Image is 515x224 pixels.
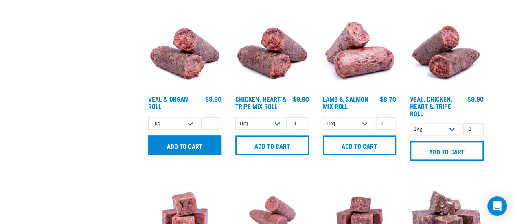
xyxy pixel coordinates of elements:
[235,135,309,155] input: Add to cart
[321,14,399,91] img: 1261 Lamb Salmon Roll 01
[323,97,368,108] a: Lamb & Salmon Mix Roll
[408,14,486,91] img: 1263 Chicken Organ Roll 02
[380,95,396,102] div: $8.70
[376,117,396,130] input: 1
[205,95,221,102] div: $8.90
[148,97,188,108] a: Veal & Organ Roll
[201,117,221,130] input: 1
[323,135,397,155] input: Add to cart
[148,135,222,155] input: Add to cart
[233,14,311,91] img: Chicken Heart Tripe Roll 01
[410,97,452,115] a: Veal, Chicken, Heart & Tripe Roll
[410,141,484,161] input: Add to cart
[146,14,224,91] img: Veal Organ Mix Roll 01
[487,196,507,216] div: Open Intercom Messenger
[467,95,484,102] div: $9.90
[293,95,309,102] div: $9.90
[235,97,287,108] a: Chicken, Heart & Tripe Mix Roll
[463,123,484,135] input: 1
[289,117,309,130] input: 1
